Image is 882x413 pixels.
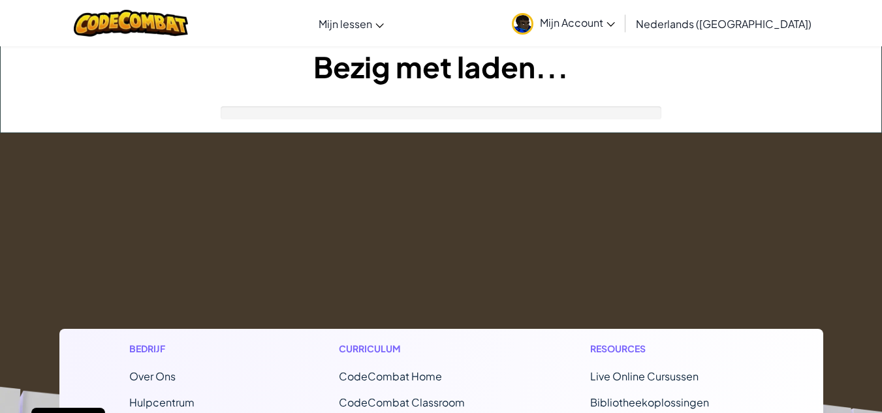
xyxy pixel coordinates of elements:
img: CodeCombat logo [74,10,188,37]
a: CodeCombat Classroom [339,395,465,409]
a: Over Ons [129,369,176,383]
a: Bibliotheekoplossingen [590,395,709,409]
a: Mijn lessen [312,6,390,41]
h1: Bedrijf [129,342,259,356]
span: Mijn Account [540,16,615,29]
h1: Resources [590,342,753,356]
img: avatar [512,13,533,35]
span: Nederlands ([GEOGRAPHIC_DATA]) [636,17,811,31]
h1: Curriculum [339,342,511,356]
span: CodeCombat Home [339,369,442,383]
a: Mijn Account [505,3,622,44]
a: Hulpcentrum [129,395,195,409]
h1: Bezig met laden... [1,46,881,87]
span: Mijn lessen [319,17,372,31]
a: Live Online Cursussen [590,369,699,383]
a: Nederlands ([GEOGRAPHIC_DATA]) [629,6,818,41]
